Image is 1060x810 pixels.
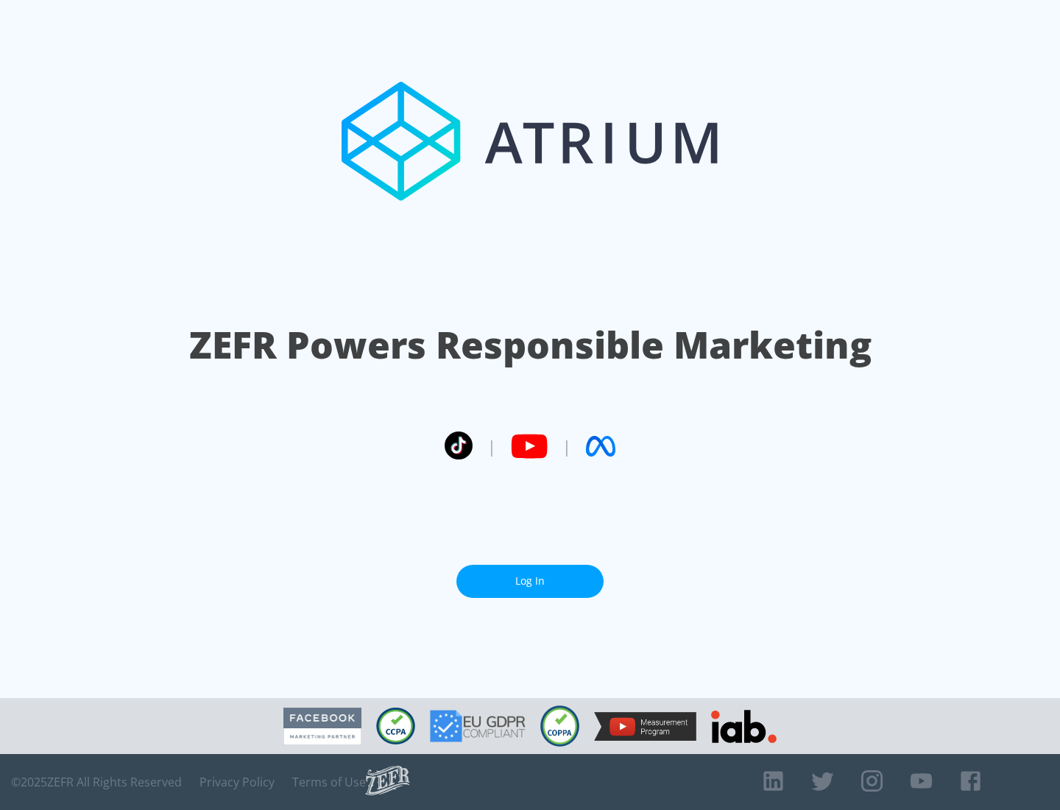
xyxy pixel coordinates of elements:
span: | [562,435,571,457]
span: © 2025 ZEFR All Rights Reserved [11,775,182,789]
img: IAB [711,710,777,743]
img: YouTube Measurement Program [594,712,696,741]
img: GDPR Compliant [430,710,526,742]
span: | [487,435,496,457]
h1: ZEFR Powers Responsible Marketing [189,320,872,370]
a: Privacy Policy [199,775,275,789]
a: Log In [456,565,604,598]
img: Facebook Marketing Partner [283,708,361,745]
img: CCPA Compliant [376,708,415,744]
img: COPPA Compliant [540,705,579,747]
a: Terms of Use [292,775,366,789]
